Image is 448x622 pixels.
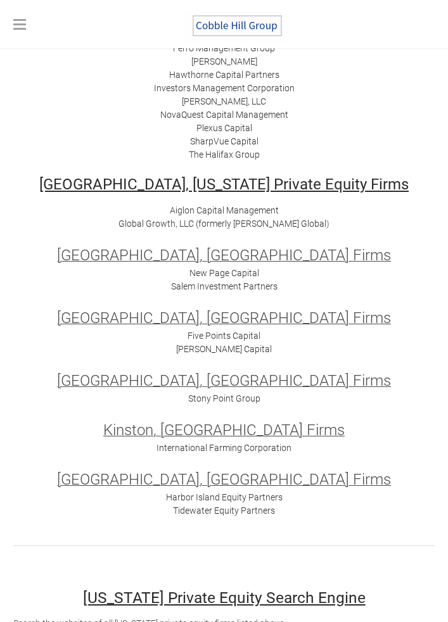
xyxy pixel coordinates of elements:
a: Salem Investment Partners [171,281,278,291]
a: Aiglon Capital Management [170,205,279,215]
a: Five Points Capital​ [188,331,260,341]
a: SharpVue Capital [190,136,259,146]
a: Tidewater Equity Partners [173,505,275,516]
font: [GEOGRAPHIC_DATA], [GEOGRAPHIC_DATA] Firms [57,372,391,390]
font: Kinston, [GEOGRAPHIC_DATA] Firms [103,421,345,439]
a: New Page Capital [189,268,259,278]
font: [GEOGRAPHIC_DATA], [US_STATE] Private Equity Firms [39,175,409,193]
a: Stony Point Group​​ [188,393,260,403]
a: Investors Management Corporation [154,83,295,93]
a: Ferro Management Group [173,43,275,53]
a: [PERSON_NAME] [191,56,257,67]
font: [GEOGRAPHIC_DATA], [GEOGRAPHIC_DATA] Firms [57,471,391,488]
a: [PERSON_NAME] Capital [176,344,272,354]
u: [US_STATE] Private Equity Search Engine [83,588,366,607]
a: Hawthorne Capital Partners [169,70,279,80]
div: ) ​ [13,204,435,517]
a: [PERSON_NAME], LLC [182,96,266,106]
a: ​​The Halifax Group [189,149,260,160]
a: ​Plexus Capital [196,123,252,133]
img: The Cobble Hill Group LLC [184,10,292,42]
font: [GEOGRAPHIC_DATA], [GEOGRAPHIC_DATA] Firms [57,246,391,264]
a: Global Growth, LLC (formerly [PERSON_NAME] Global [118,219,326,229]
a: Harbor Island Equity Partners [166,492,283,502]
a: ​NovaQuest Capital Management [160,110,288,120]
font: [GEOGRAPHIC_DATA], [GEOGRAPHIC_DATA] Firms [57,309,391,327]
a: International Farming Corporation [157,443,291,453]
